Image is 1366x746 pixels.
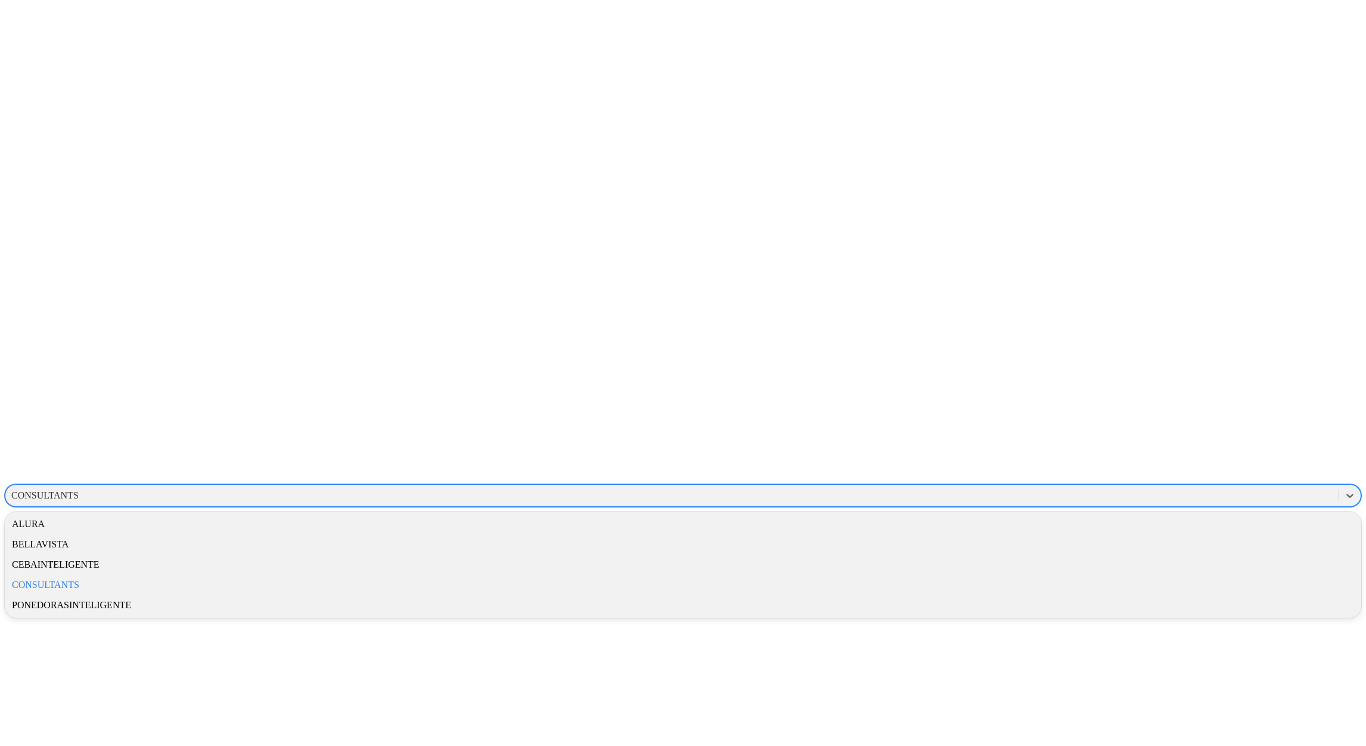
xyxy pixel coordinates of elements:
[5,534,1361,555] div: BELLAVISTA
[5,514,1361,534] div: ALURA
[11,490,79,501] div: CONSULTANTS
[5,555,1361,575] div: CEBAINTELIGENTE
[5,575,1361,595] div: CONSULTANTS
[5,595,1361,615] div: PONEDORASINTELIGENTE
